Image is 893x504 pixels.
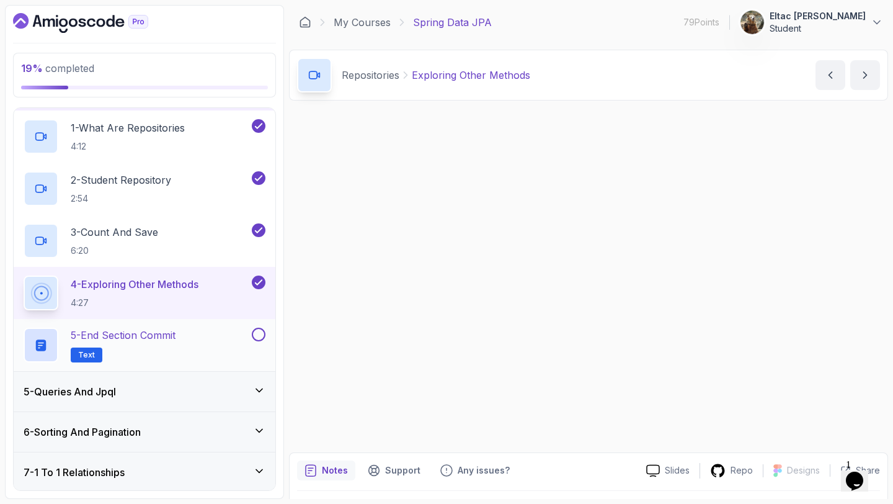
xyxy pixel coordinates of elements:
button: Support button [360,461,428,480]
p: 1 - What Are Repositories [71,120,185,135]
p: 2 - Student Repository [71,173,171,187]
p: 4:12 [71,140,185,153]
button: 6-Sorting And Pagination [14,412,275,452]
p: Eltac [PERSON_NAME] [770,10,866,22]
button: notes button [297,461,355,480]
p: 79 Points [683,16,719,29]
p: Slides [665,464,690,477]
button: 5-Queries And Jpql [14,372,275,412]
button: 1-What Are Repositories4:12 [24,119,265,154]
button: Feedback button [433,461,517,480]
p: Any issues? [458,464,510,477]
p: 4:27 [71,297,198,309]
button: 5-End Section CommitText [24,328,265,362]
p: Repo [731,464,753,477]
p: Designs [787,464,820,477]
img: user profile image [740,11,764,34]
a: My Courses [334,15,391,30]
p: Student [770,22,866,35]
p: 3 - Count And Save [71,225,158,240]
iframe: chat widget [841,454,881,492]
span: 19 % [21,62,43,74]
p: 4 - Exploring Other Methods [71,277,198,292]
p: Exploring Other Methods [412,68,530,83]
a: Slides [636,464,700,477]
p: 5 - End Section Commit [71,328,175,343]
a: Dashboard [13,13,177,33]
p: 2:54 [71,192,171,205]
a: Repo [700,463,763,479]
p: Support [385,464,420,477]
span: completed [21,62,94,74]
h3: 7 - 1 To 1 Relationships [24,465,125,480]
button: previous content [815,60,845,90]
p: 6:20 [71,245,158,257]
button: next content [850,60,880,90]
span: Text [78,350,95,360]
p: Repositories [342,68,399,83]
a: Dashboard [299,16,311,29]
h3: 5 - Queries And Jpql [24,384,116,399]
p: Spring Data JPA [413,15,492,30]
button: 7-1 To 1 Relationships [14,452,275,492]
p: Notes [322,464,348,477]
button: 3-Count And Save6:20 [24,223,265,258]
button: user profile imageEltac [PERSON_NAME]Student [740,10,883,35]
h3: 6 - Sorting And Pagination [24,425,141,439]
button: 4-Exploring Other Methods4:27 [24,276,265,310]
button: 2-Student Repository2:54 [24,171,265,206]
button: Share [830,464,880,477]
